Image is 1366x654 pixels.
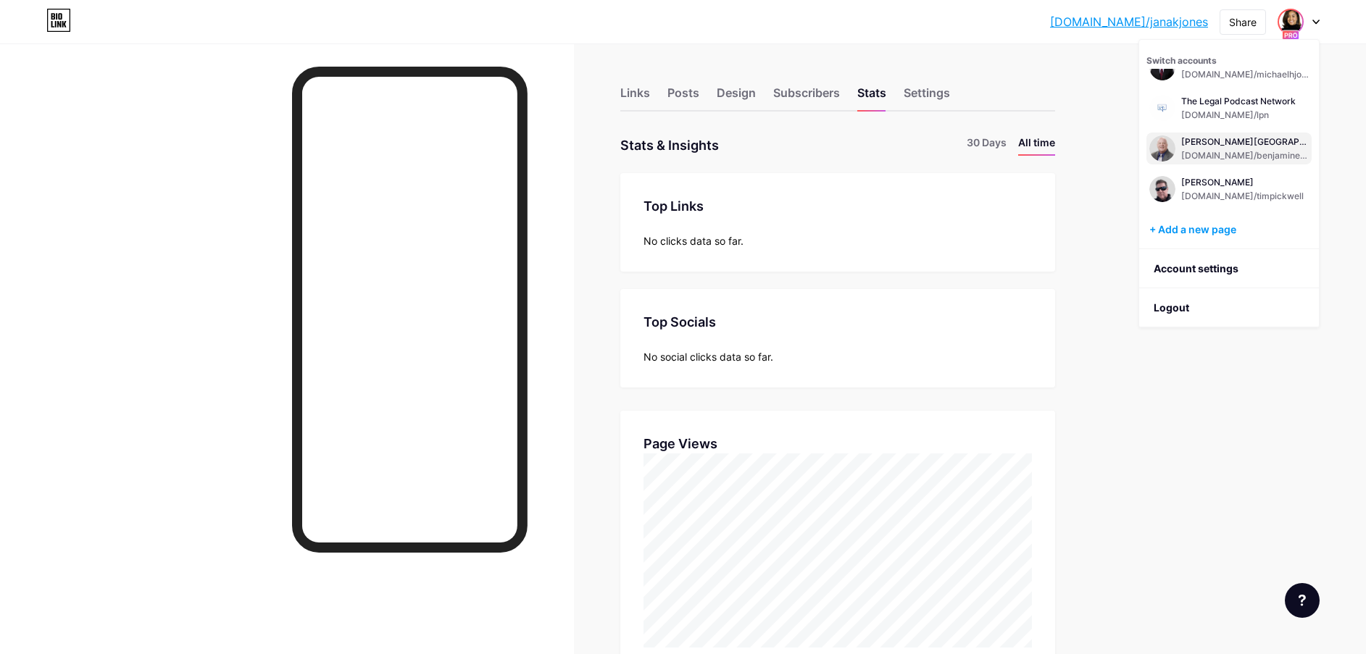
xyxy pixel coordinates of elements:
div: Page Views [644,434,1032,453]
div: No social clicks data so far. [644,349,1032,364]
div: Posts [667,84,699,110]
div: [PERSON_NAME][GEOGRAPHIC_DATA], Esq. [1181,136,1309,148]
div: Subscribers [773,84,840,110]
div: [PERSON_NAME] [1181,177,1304,188]
span: Switch accounts [1146,55,1217,66]
div: [DOMAIN_NAME]/timpickwell [1181,190,1304,202]
div: Design [717,84,756,110]
div: Share [1229,14,1257,30]
div: No clicks data so far. [644,233,1032,248]
img: janakjones [1149,176,1175,202]
div: Top Links [644,196,1032,216]
a: Account settings [1139,249,1319,288]
div: Top Socials [644,312,1032,332]
div: The Legal Podcast Network [1181,96,1296,107]
li: All time [1018,135,1055,156]
div: [DOMAIN_NAME]/benjaminengland [1181,150,1309,162]
div: + Add a new page [1149,222,1312,237]
div: [DOMAIN_NAME]/lpn [1181,109,1296,121]
li: 30 Days [967,135,1007,156]
div: Links [620,84,650,110]
div: Stats & Insights [620,135,719,156]
a: [DOMAIN_NAME]/janakjones [1050,13,1208,30]
div: Settings [904,84,950,110]
img: janakjones [1149,135,1175,162]
div: [DOMAIN_NAME]/michaelhjoseph [1181,69,1309,80]
img: janakjones [1279,10,1302,33]
li: Logout [1139,288,1319,327]
img: janakjones [1149,95,1175,121]
div: Stats [857,84,886,110]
